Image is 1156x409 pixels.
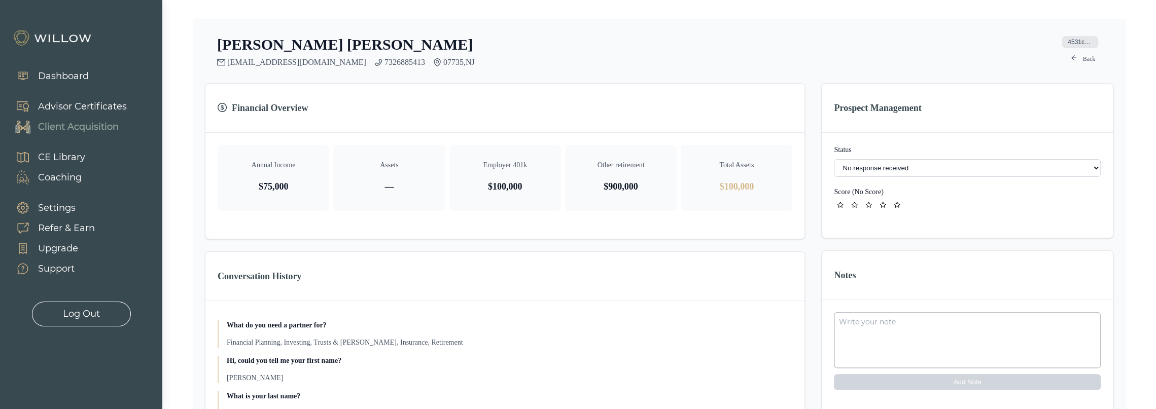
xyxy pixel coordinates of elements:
[226,179,321,194] p: $75,000
[217,35,473,54] h2: [PERSON_NAME] [PERSON_NAME]
[38,242,78,255] div: Upgrade
[848,199,860,211] button: star
[689,179,784,194] p: $100,000
[5,167,85,188] a: Coaching
[384,58,425,67] a: 7326885413
[341,160,437,170] p: Assets
[218,269,792,283] h3: Conversation History
[227,58,366,67] a: [EMAIL_ADDRESS][DOMAIN_NAME]
[218,103,228,113] span: dollar
[38,221,95,235] div: Refer & Earn
[834,187,883,197] button: ID
[38,100,127,114] div: Advisor Certificates
[834,188,883,196] label: Score ( No Score )
[834,199,846,211] button: star
[38,171,82,184] div: Coaching
[862,199,874,211] button: star
[5,218,95,238] a: Refer & Earn
[573,160,669,170] p: Other retirement
[227,373,792,383] p: [PERSON_NAME]
[1062,36,1098,48] span: 4531cceb-003f-42cf-b9d7-6b5f40990cb3
[63,307,100,321] div: Log Out
[433,58,441,66] span: environment
[38,201,76,215] div: Settings
[834,145,1101,155] label: Status
[834,268,1101,282] h3: Notes
[443,58,475,67] span: 07735 , NJ
[5,198,95,218] a: Settings
[227,338,792,348] p: Financial Planning, Investing, Trusts & [PERSON_NAME], Insurance, Retirement
[458,179,553,194] p: $100,000
[834,374,1101,390] button: Add Note
[5,117,127,137] a: Client Acquisition
[5,147,85,167] a: CE Library
[5,66,89,86] a: Dashboard
[5,238,95,258] a: Upgrade
[38,69,89,83] div: Dashboard
[573,179,669,194] p: $900,000
[38,151,85,164] div: CE Library
[227,320,792,330] p: What do you need a partner for?
[877,199,889,211] button: star
[1059,35,1101,49] button: ID
[227,391,792,401] p: What is your last name?
[38,262,75,276] div: Support
[891,199,903,211] button: star
[5,96,127,117] a: Advisor Certificates
[218,101,792,115] h3: Financial Overview
[13,30,94,46] img: Willow
[38,120,119,134] div: Client Acquisition
[1065,53,1101,65] a: arrow-leftBack
[226,160,321,170] p: Annual Income
[1071,55,1078,63] span: arrow-left
[834,101,1101,115] h3: Prospect Management
[458,160,553,170] p: Employer 401k
[217,58,225,66] span: mail
[689,160,784,170] p: Total Assets
[341,179,437,194] p: —
[227,356,792,366] p: Hi, could you tell me your first name?
[374,58,382,66] span: phone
